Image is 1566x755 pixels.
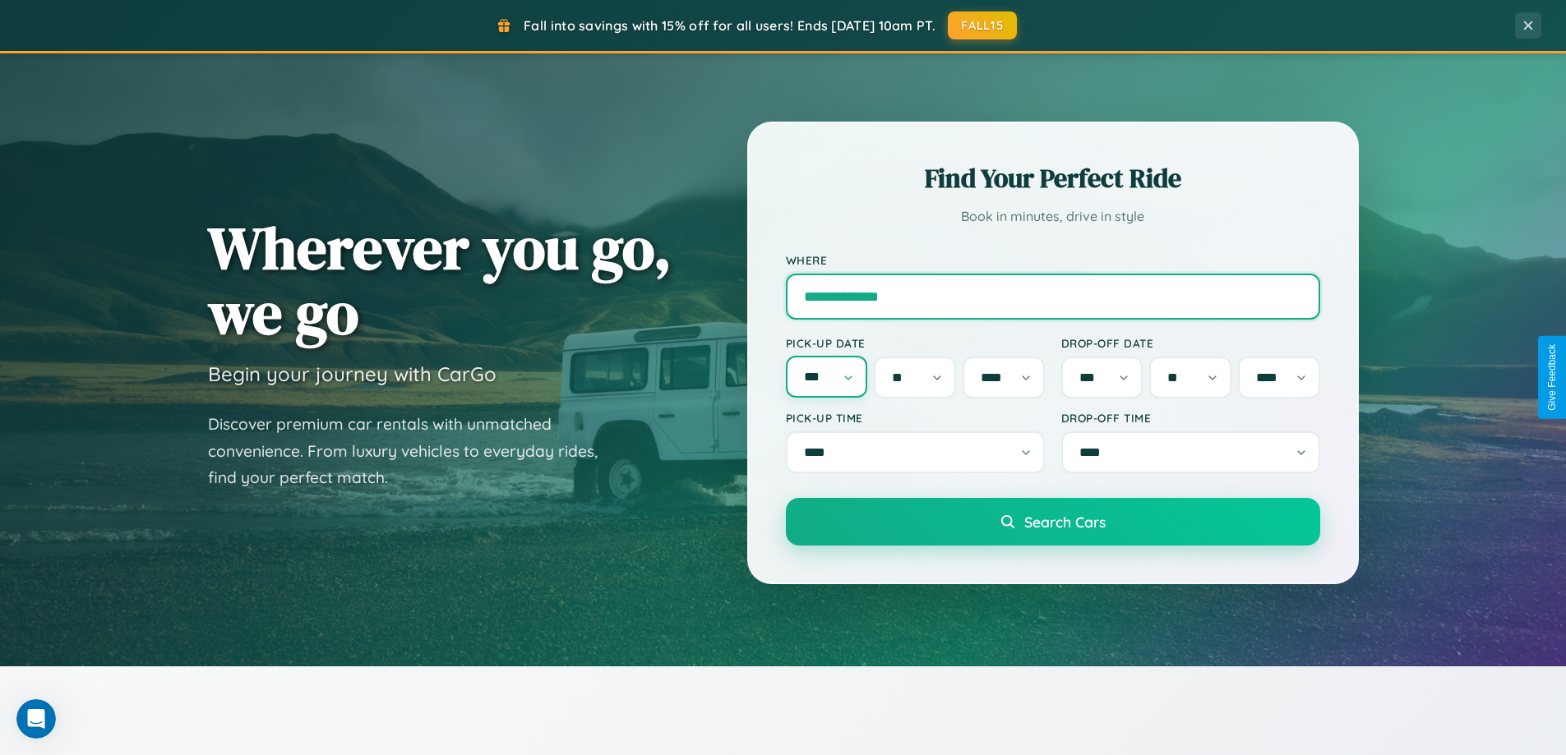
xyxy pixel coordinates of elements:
[1024,513,1106,531] span: Search Cars
[786,253,1320,267] label: Where
[786,498,1320,546] button: Search Cars
[948,12,1017,39] button: FALL15
[786,411,1045,425] label: Pick-up Time
[1061,411,1320,425] label: Drop-off Time
[786,205,1320,228] p: Book in minutes, drive in style
[524,17,935,34] span: Fall into savings with 15% off for all users! Ends [DATE] 10am PT.
[208,215,672,345] h1: Wherever you go, we go
[208,411,619,491] p: Discover premium car rentals with unmatched convenience. From luxury vehicles to everyday rides, ...
[208,361,497,386] h3: Begin your journey with CarGo
[786,336,1045,350] label: Pick-up Date
[1061,336,1320,350] label: Drop-off Date
[16,699,56,739] iframe: Intercom live chat
[786,160,1320,196] h2: Find Your Perfect Ride
[1546,344,1558,411] div: Give Feedback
